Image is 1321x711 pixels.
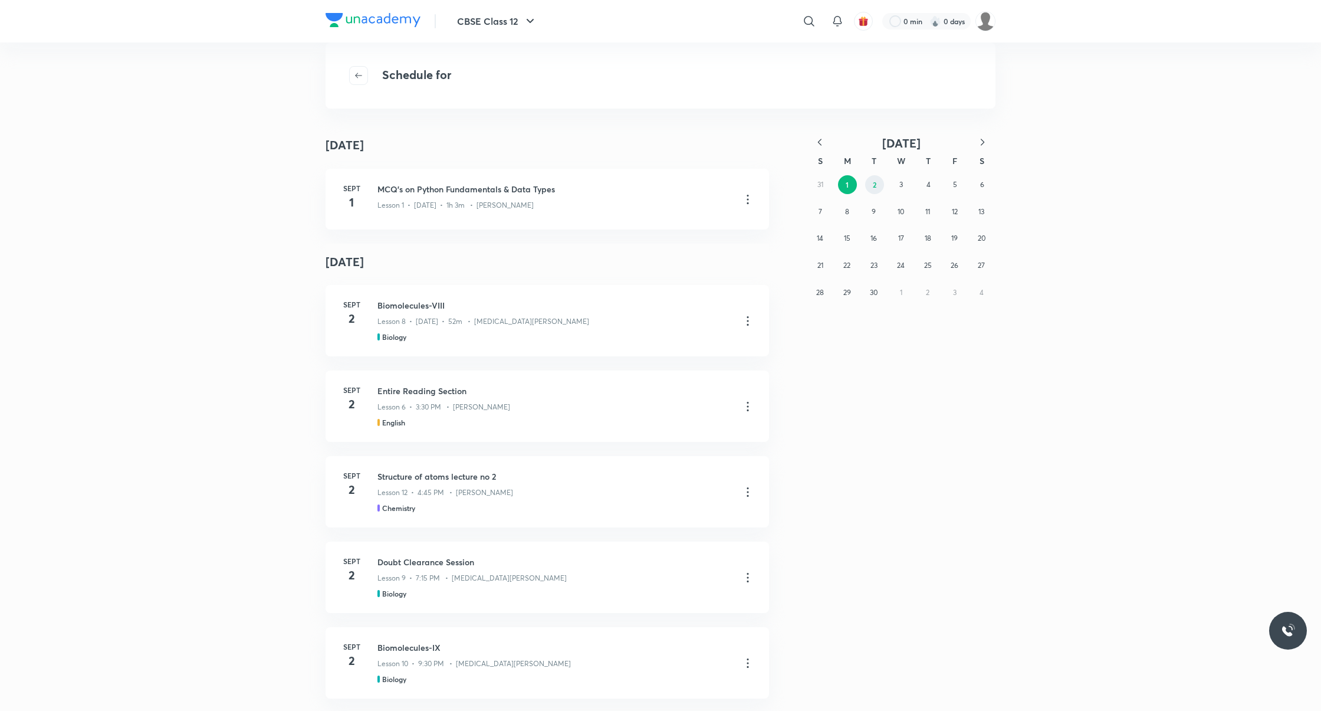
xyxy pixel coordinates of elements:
[340,310,363,327] h4: 2
[946,175,965,194] button: September 5, 2025
[817,261,823,270] abbr: September 21, 2025
[972,256,991,275] button: September 27, 2025
[811,202,830,221] button: September 7, 2025
[872,207,876,216] abbr: September 9, 2025
[846,180,849,189] abbr: September 1, 2025
[837,283,856,302] button: September 29, 2025
[929,15,941,27] img: streak
[326,169,769,230] a: Sept1MCQ's on Python Fundamentals & Data TypesLesson 1 • [DATE] • 1h 3m • [PERSON_NAME]
[925,234,931,243] abbr: September 18, 2025
[892,175,911,194] button: September 3, 2025
[898,207,904,216] abbr: September 10, 2025
[926,180,931,189] abbr: September 4, 2025
[377,299,731,312] h3: Biomolecules-VIII
[919,175,938,194] button: September 4, 2025
[952,207,958,216] abbr: September 12, 2025
[833,136,970,150] button: [DATE]
[898,234,904,243] abbr: September 17, 2025
[865,229,883,248] button: September 16, 2025
[326,371,769,442] a: Sept2Entire Reading SectionLesson 6 • 3:30 PM • [PERSON_NAME]English
[811,283,830,302] button: September 28, 2025
[340,641,363,652] h6: Sept
[865,202,883,221] button: September 9, 2025
[382,503,415,513] h5: Chemistry
[918,202,937,221] button: September 11, 2025
[340,385,363,395] h6: Sept
[326,456,769,527] a: Sept2Structure of atoms lecture no 2Lesson 12 • 4:45 PM • [PERSON_NAME]Chemistry
[945,229,964,248] button: September 19, 2025
[377,573,567,584] p: Lesson 9 • 7:15 PM • [MEDICAL_DATA][PERSON_NAME]
[918,229,937,248] button: September 18, 2025
[377,556,731,568] h3: Doubt Clearance Session
[865,256,883,275] button: September 23, 2025
[980,155,984,166] abbr: Saturday
[918,256,937,275] button: September 25, 2025
[382,674,406,684] h5: Biology
[870,234,877,243] abbr: September 16, 2025
[340,183,363,194] h6: Sept
[377,183,731,195] h3: MCQ's on Python Fundamentals & Data Types
[837,229,856,248] button: September 15, 2025
[326,285,769,356] a: Sept2Biomolecules-VIIILesson 8 • [DATE] • 52m • [MEDICAL_DATA][PERSON_NAME]Biology
[972,175,991,194] button: September 6, 2025
[377,402,510,412] p: Lesson 6 • 3:30 PM • [PERSON_NAME]
[340,299,363,310] h6: Sept
[945,256,964,275] button: September 26, 2025
[837,256,856,275] button: September 22, 2025
[951,234,958,243] abbr: September 19, 2025
[865,283,883,302] button: September 30, 2025
[897,155,905,166] abbr: Wednesday
[858,16,869,27] img: avatar
[897,261,905,270] abbr: September 24, 2025
[953,180,957,189] abbr: September 5, 2025
[377,316,589,327] p: Lesson 8 • [DATE] • 52m • [MEDICAL_DATA][PERSON_NAME]
[951,261,958,270] abbr: September 26, 2025
[340,470,363,481] h6: Sept
[340,652,363,670] h4: 2
[816,288,824,297] abbr: September 28, 2025
[978,234,985,243] abbr: September 20, 2025
[892,229,911,248] button: September 17, 2025
[975,11,995,31] img: Suraj Tomar
[340,481,363,499] h4: 2
[340,556,363,566] h6: Sept
[817,234,823,243] abbr: September 14, 2025
[377,658,571,669] p: Lesson 10 • 9:30 PM • [MEDICAL_DATA][PERSON_NAME]
[972,202,991,221] button: September 13, 2025
[377,487,513,498] p: Lesson 12 • 4:45 PM • [PERSON_NAME]
[872,155,876,166] abbr: Tuesday
[978,207,984,216] abbr: September 13, 2025
[326,542,769,613] a: Sept2Doubt Clearance SessionLesson 9 • 7:15 PM • [MEDICAL_DATA][PERSON_NAME]Biology
[326,13,420,27] img: Company Logo
[980,180,984,189] abbr: September 6, 2025
[340,194,363,211] h4: 1
[925,207,930,216] abbr: September 11, 2025
[326,627,769,699] a: Sept2Biomolecules-IXLesson 10 • 9:30 PM • [MEDICAL_DATA][PERSON_NAME]Biology
[326,13,420,30] a: Company Logo
[377,200,534,211] p: Lesson 1 • [DATE] • 1h 3m • [PERSON_NAME]
[1281,624,1295,638] img: ttu
[899,180,903,189] abbr: September 3, 2025
[865,175,884,194] button: September 2, 2025
[811,256,830,275] button: September 21, 2025
[382,332,406,342] h5: Biology
[377,385,731,397] h3: Entire Reading Section
[870,261,878,270] abbr: September 23, 2025
[377,470,731,483] h3: Structure of atoms lecture no 2
[972,229,991,248] button: September 20, 2025
[843,261,850,270] abbr: September 22, 2025
[844,234,850,243] abbr: September 15, 2025
[845,207,849,216] abbr: September 8, 2025
[340,566,363,584] h4: 2
[811,229,830,248] button: September 14, 2025
[382,417,405,428] h5: English
[326,136,364,154] h4: [DATE]
[844,155,851,166] abbr: Monday
[870,288,878,297] abbr: September 30, 2025
[326,244,769,280] h4: [DATE]
[926,155,931,166] abbr: Thursday
[340,395,363,413] h4: 2
[382,588,406,599] h5: Biology
[978,261,985,270] abbr: September 27, 2025
[377,641,731,654] h3: Biomolecules-IX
